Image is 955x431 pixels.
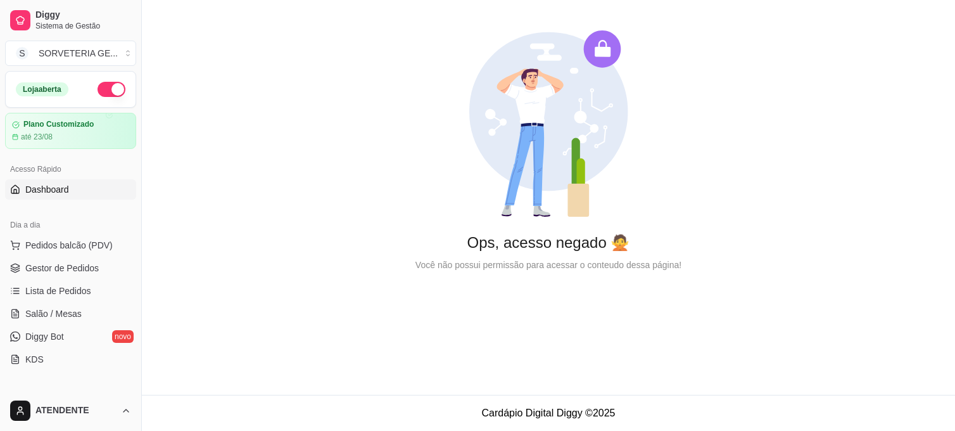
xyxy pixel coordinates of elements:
[35,21,131,31] span: Sistema de Gestão
[5,113,136,149] a: Plano Customizadoaté 23/08
[39,47,118,60] div: SORVETERIA GE ...
[25,330,64,343] span: Diggy Bot
[5,304,136,324] a: Salão / Mesas
[16,82,68,96] div: Loja aberta
[25,285,91,297] span: Lista de Pedidos
[25,353,44,366] span: KDS
[25,262,99,274] span: Gestor de Pedidos
[5,235,136,255] button: Pedidos balcão (PDV)
[16,47,28,60] span: S
[5,349,136,370] a: KDS
[142,395,955,431] footer: Cardápio Digital Diggy © 2025
[21,132,53,142] article: até 23/08
[25,239,113,252] span: Pedidos balcão (PDV)
[5,215,136,235] div: Dia a dia
[35,405,116,416] span: ATENDENTE
[5,396,136,426] button: ATENDENTE
[25,183,69,196] span: Dashboard
[25,307,82,320] span: Salão / Mesas
[5,258,136,278] a: Gestor de Pedidos
[23,120,94,129] article: Plano Customizado
[5,41,136,66] button: Select a team
[5,159,136,179] div: Acesso Rápido
[5,385,136,405] div: Catálogo
[162,258,935,272] div: Você não possui permissão para acessar o conteudo dessa página!
[5,326,136,347] a: Diggy Botnovo
[98,82,125,97] button: Alterar Status
[35,10,131,21] span: Diggy
[5,281,136,301] a: Lista de Pedidos
[5,179,136,200] a: Dashboard
[162,233,935,253] div: Ops, acesso negado 🙅
[5,5,136,35] a: DiggySistema de Gestão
